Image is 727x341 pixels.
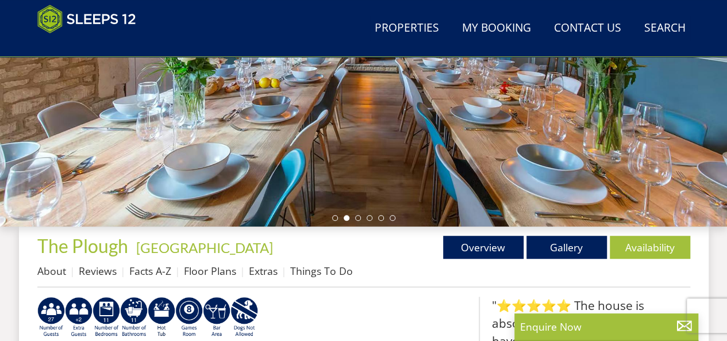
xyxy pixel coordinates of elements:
img: AD_4nXeUnLxUhQNc083Qf4a-s6eVLjX_ttZlBxbnREhztiZs1eT9moZ8e5Fzbx9LK6K9BfRdyv0AlCtKptkJvtknTFvAhI3RM... [203,297,230,338]
a: Search [640,16,690,41]
img: AD_4nXeP6WuvG491uY6i5ZIMhzz1N248Ei-RkDHdxvvjTdyF2JXhbvvI0BrTCyeHgyWBEg8oAgd1TvFQIsSlzYPCTB7K21VoI... [65,297,93,338]
img: AD_4nXdrZMsjcYNLGsKuA84hRzvIbesVCpXJ0qqnwZoX5ch9Zjv73tWe4fnFRs2gJ9dSiUubhZXckSJX_mqrZBmYExREIfryF... [175,297,203,338]
span: - [132,239,273,256]
a: My Booking [457,16,536,41]
a: Overview [443,236,524,259]
a: Gallery [526,236,607,259]
img: AD_4nXf1gJh7NPcjVGbYgNENMML0usQdYiAq9UdV-i30GY30dJwbIVqs9wnAElpVyFTxl01C-OiYpm0GxHsklZELKaLnqqbL1... [120,297,148,338]
a: Facts A-Z [129,264,171,278]
p: Enquire Now [520,319,693,334]
a: Contact Us [549,16,626,41]
a: Floor Plans [184,264,236,278]
img: AD_4nXcpX5uDwed6-YChlrI2BYOgXwgg3aqYHOhRm0XfZB-YtQW2NrmeCr45vGAfVKUq4uWnc59ZmEsEzoF5o39EWARlT1ewO... [148,297,175,338]
a: Reviews [79,264,117,278]
a: Things To Do [290,264,353,278]
a: Availability [610,236,690,259]
a: The Plough [37,235,132,257]
a: Extras [249,264,278,278]
span: The Plough [37,235,128,257]
a: About [37,264,66,278]
a: [GEOGRAPHIC_DATA] [136,239,273,256]
img: Sleeps 12 [37,5,136,33]
a: Properties [370,16,444,41]
iframe: Customer reviews powered by Trustpilot [32,40,152,50]
img: AD_4nXdtMqFLQeNd5SD_yg5mtFB1sUCemmLv_z8hISZZtoESff8uqprI2Ap3l0Pe6G3wogWlQaPaciGoyoSy1epxtlSaMm8_H... [230,297,258,338]
img: AD_4nXcUjM1WnLzsaFfiW9TMoiqu-Li4Mbh7tQPNLiOJr1v-32nzlqw6C9VhAL0Jhfye3ZR83W5Xs0A91zNVQMMCwO1NDl3vc... [93,297,120,338]
img: AD_4nXchuHW8Dfa208HQ2u83lJMFdMO8xeTqyzNyoztsAFuRWKQmI1A26FSYQBiKhrPb4tBa_RI3nPCwndG_6DWa5p5fzItbq... [37,297,65,338]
